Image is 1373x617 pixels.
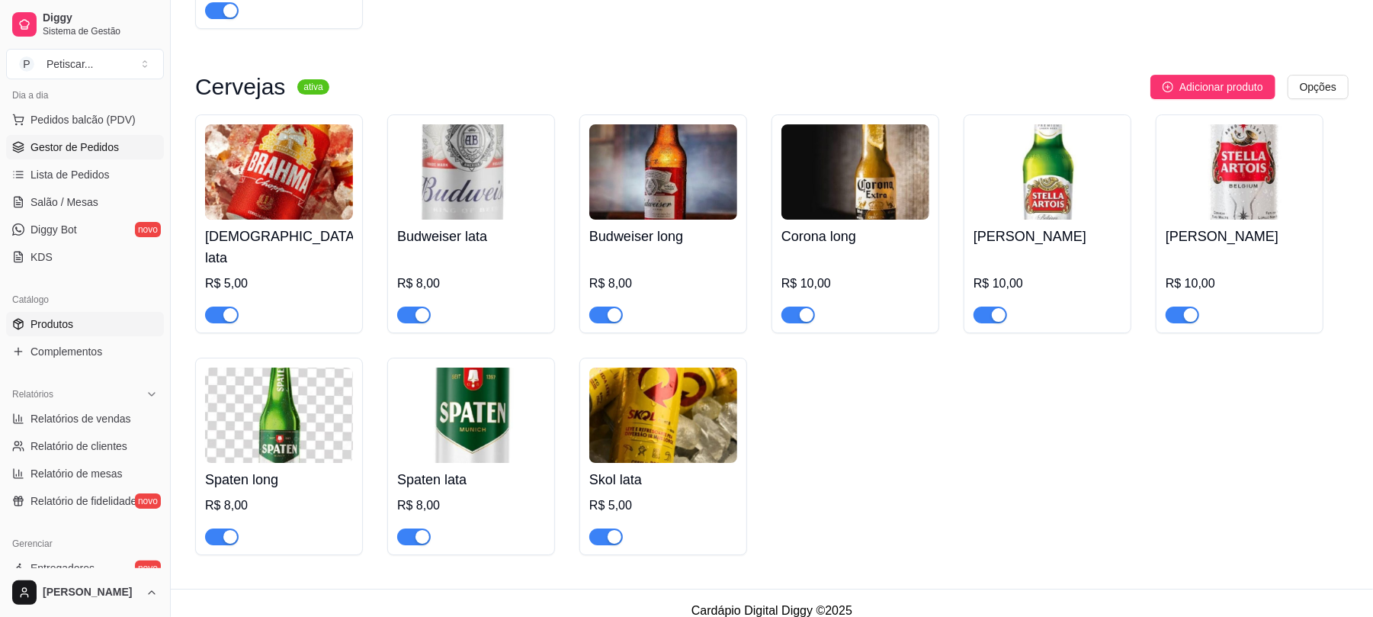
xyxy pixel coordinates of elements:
[6,312,164,336] a: Produtos
[6,556,164,580] a: Entregadoresnovo
[43,11,158,25] span: Diggy
[47,56,93,72] div: Petiscar ...
[30,167,110,182] span: Lista de Pedidos
[6,135,164,159] a: Gestor de Pedidos
[30,561,95,576] span: Entregadores
[6,339,164,364] a: Complementos
[43,25,158,37] span: Sistema de Gestão
[19,56,34,72] span: P
[1300,79,1336,95] span: Opções
[397,226,545,247] h4: Budweiser lata
[205,124,353,220] img: product-image
[6,461,164,486] a: Relatório de mesas
[1166,124,1314,220] img: product-image
[781,275,929,293] div: R$ 10,00
[6,83,164,108] div: Dia a dia
[397,469,545,490] h4: Spaten lata
[30,411,131,426] span: Relatórios de vendas
[781,124,929,220] img: product-image
[589,124,737,220] img: product-image
[12,388,53,400] span: Relatórios
[6,108,164,132] button: Pedidos balcão (PDV)
[6,489,164,513] a: Relatório de fidelidadenovo
[1166,275,1314,293] div: R$ 10,00
[397,368,545,463] img: product-image
[974,226,1121,247] h4: [PERSON_NAME]
[6,6,164,43] a: DiggySistema de Gestão
[6,162,164,187] a: Lista de Pedidos
[589,226,737,247] h4: Budweiser long
[6,217,164,242] a: Diggy Botnovo
[205,496,353,515] div: R$ 8,00
[1288,75,1349,99] button: Opções
[1163,82,1173,92] span: plus-circle
[205,226,353,268] h4: [DEMOGRAPHIC_DATA] lata
[30,466,123,481] span: Relatório de mesas
[205,368,353,463] img: product-image
[30,194,98,210] span: Salão / Mesas
[6,245,164,269] a: KDS
[781,226,929,247] h4: Corona long
[6,288,164,312] div: Catálogo
[205,275,353,293] div: R$ 5,00
[30,249,53,265] span: KDS
[297,79,329,95] sup: ativa
[195,78,285,96] h3: Cervejas
[30,344,102,359] span: Complementos
[43,586,140,599] span: [PERSON_NAME]
[397,496,545,515] div: R$ 8,00
[6,532,164,556] div: Gerenciar
[30,317,73,332] span: Produtos
[974,124,1121,220] img: product-image
[1150,75,1275,99] button: Adicionar produto
[6,574,164,611] button: [PERSON_NAME]
[6,434,164,458] a: Relatório de clientes
[30,140,119,155] span: Gestor de Pedidos
[397,124,545,220] img: product-image
[30,222,77,237] span: Diggy Bot
[205,469,353,490] h4: Spaten long
[589,469,737,490] h4: Skol lata
[30,439,127,454] span: Relatório de clientes
[6,407,164,431] a: Relatórios de vendas
[6,190,164,214] a: Salão / Mesas
[1166,226,1314,247] h4: [PERSON_NAME]
[30,493,136,509] span: Relatório de fidelidade
[589,368,737,463] img: product-image
[30,112,136,127] span: Pedidos balcão (PDV)
[6,49,164,79] button: Select a team
[589,496,737,515] div: R$ 5,00
[1179,79,1263,95] span: Adicionar produto
[589,275,737,293] div: R$ 8,00
[974,275,1121,293] div: R$ 10,00
[397,275,545,293] div: R$ 8,00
